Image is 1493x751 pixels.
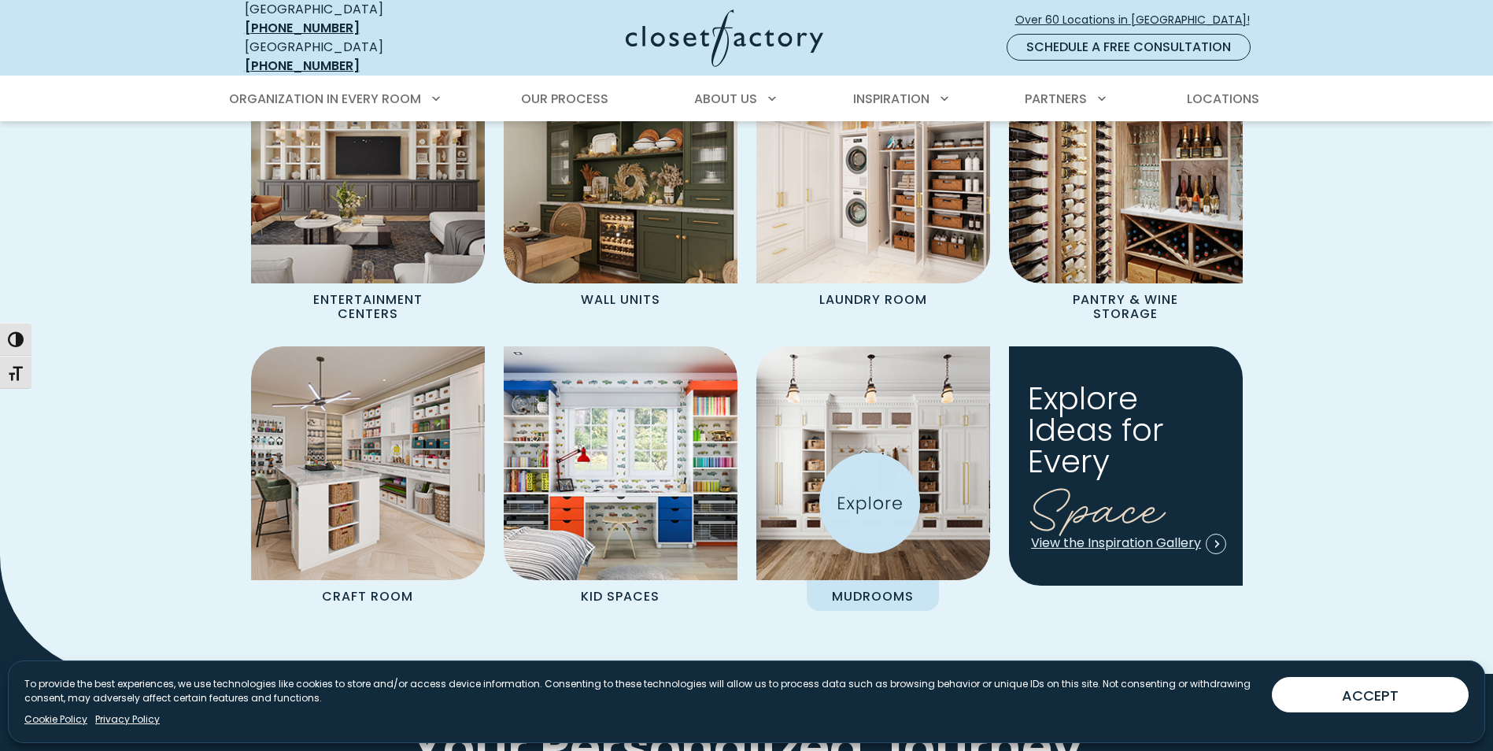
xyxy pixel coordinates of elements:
span: Partners [1025,90,1087,108]
span: Explore Ideas for Every [1028,376,1164,483]
button: ACCEPT [1272,677,1469,712]
img: Custom Laundry Room [756,50,990,283]
a: View the Inspiration Gallery [1030,533,1227,555]
span: About Us [694,90,757,108]
img: Kids Room Cabinetry [504,346,737,580]
img: Mudroom Cabinets [745,335,1002,592]
img: Closet Factory Logo [626,9,823,67]
a: Schedule a Free Consultation [1007,34,1251,61]
p: Wall Units [556,283,686,313]
p: Craft Room [297,580,438,610]
span: Over 60 Locations in [GEOGRAPHIC_DATA]! [1015,12,1262,28]
img: Custom Pantry [1009,50,1243,283]
a: Privacy Policy [95,712,160,727]
p: Mudrooms [807,580,939,610]
a: Custom Pantry Pantry & Wine Storage [1009,50,1243,328]
span: View the Inspiration Gallery [1031,534,1226,552]
span: Our Process [521,90,608,108]
img: Custom craft room [251,346,485,580]
span: Locations [1187,90,1259,108]
a: [PHONE_NUMBER] [245,57,360,75]
span: Space [1028,464,1166,542]
span: Organization in Every Room [229,90,421,108]
img: Wall unit [504,50,737,283]
div: [GEOGRAPHIC_DATA] [245,38,473,76]
a: Custom craft room Craft Room [251,346,485,610]
p: Pantry & Wine Storage [1032,283,1219,328]
a: Kids Room Cabinetry Kid Spaces [504,346,737,610]
p: To provide the best experiences, we use technologies like cookies to store and/or access device i... [24,677,1259,705]
p: Entertainment Centers [274,283,461,328]
span: Inspiration [853,90,929,108]
a: Entertainment Center Entertainment Centers [251,50,485,328]
p: Kid Spaces [556,580,685,610]
a: Custom Laundry Room Laundry Room [756,50,990,328]
a: Over 60 Locations in [GEOGRAPHIC_DATA]! [1014,6,1263,34]
p: Laundry Room [794,283,952,313]
a: Cookie Policy [24,712,87,727]
a: [PHONE_NUMBER] [245,19,360,37]
a: Wall unit Wall Units [504,50,737,328]
img: Entertainment Center [251,50,485,283]
nav: Primary Menu [218,77,1276,121]
a: Mudroom Cabinets Mudrooms [756,346,990,610]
